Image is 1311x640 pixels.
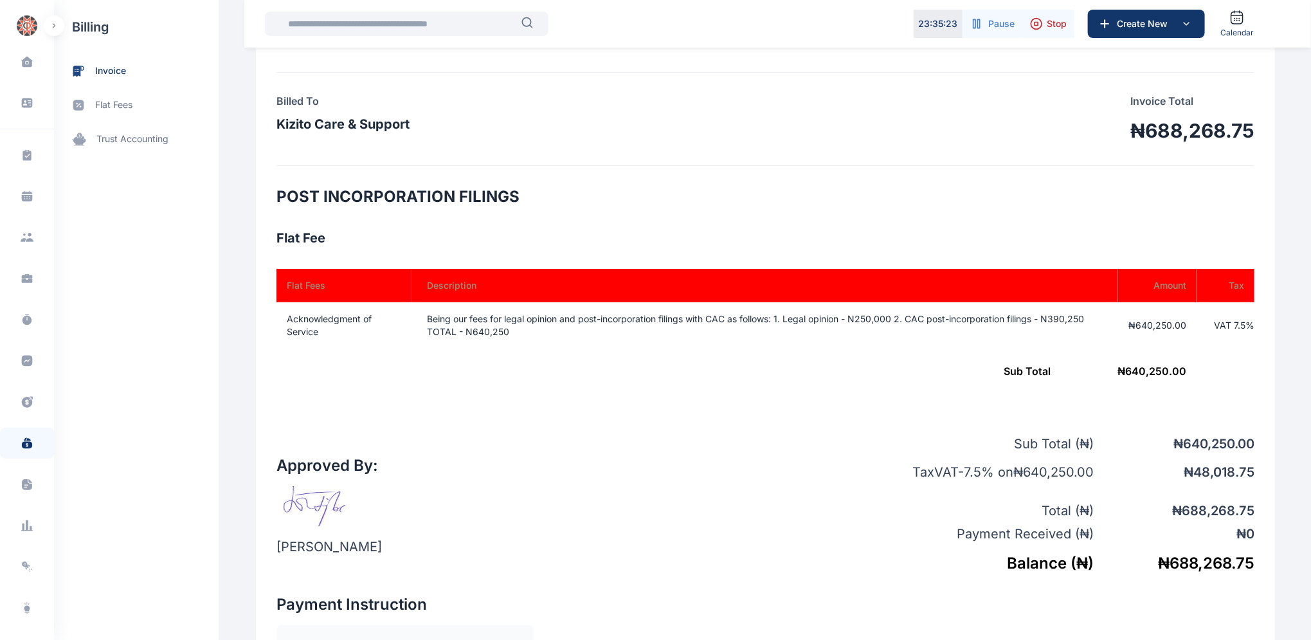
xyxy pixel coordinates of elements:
p: ₦ 0 [1094,525,1254,543]
th: Flat Fees [276,269,411,302]
a: invoice [54,54,219,88]
th: Description [411,269,1118,302]
span: Pause [988,17,1015,30]
td: ₦640,250.00 [1118,302,1197,349]
h2: POST INCORPORATION FILINGS [276,187,1254,207]
p: ₦ 688,268.75 [1094,502,1254,520]
h1: ₦688,268.75 [1130,119,1254,142]
p: Total ( ₦ ) [869,502,1094,520]
h2: Approved By: [276,455,382,476]
p: Tax VAT - 7.5 % on ₦ 640,250.00 [869,463,1094,481]
a: trust accounting [54,122,219,156]
span: invoice [95,64,126,78]
p: ₦ 48,018.75 [1094,463,1254,481]
h4: Billed To [276,93,410,109]
button: Create New [1088,10,1205,38]
span: Create New [1112,17,1179,30]
p: Sub Total ( ₦ ) [869,435,1094,453]
p: Payment Received ( ₦ ) [869,525,1094,543]
p: [PERSON_NAME] [276,538,382,556]
th: Tax [1197,269,1254,302]
span: Stop [1047,17,1067,30]
h3: Kizito Care & Support [276,114,410,134]
td: Acknowledgment of Service [276,302,411,349]
td: VAT 7.5 % [1197,302,1254,349]
td: Being our fees for legal opinion and post-incorporation filings with CAC as follows: 1. Legal opi... [411,302,1118,349]
span: Sub Total [1004,365,1051,378]
p: Invoice Total [1130,93,1254,109]
h3: Flat Fee [276,228,1254,248]
h5: Balance ( ₦ ) [869,553,1094,574]
td: ₦ 640,250.00 [276,349,1197,394]
button: Stop [1022,10,1074,38]
p: ₦ 640,250.00 [1094,435,1254,453]
h2: Payment Instruction [276,594,766,615]
th: Amount [1118,269,1197,302]
span: trust accounting [96,133,168,146]
p: 23 : 35 : 23 [919,17,958,30]
h5: ₦ 688,268.75 [1094,553,1254,574]
a: Calendar [1215,5,1259,43]
button: Pause [963,10,1022,38]
span: Calendar [1220,28,1254,38]
img: signature [276,486,359,527]
a: flat fees [54,88,219,122]
span: flat fees [95,98,132,112]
